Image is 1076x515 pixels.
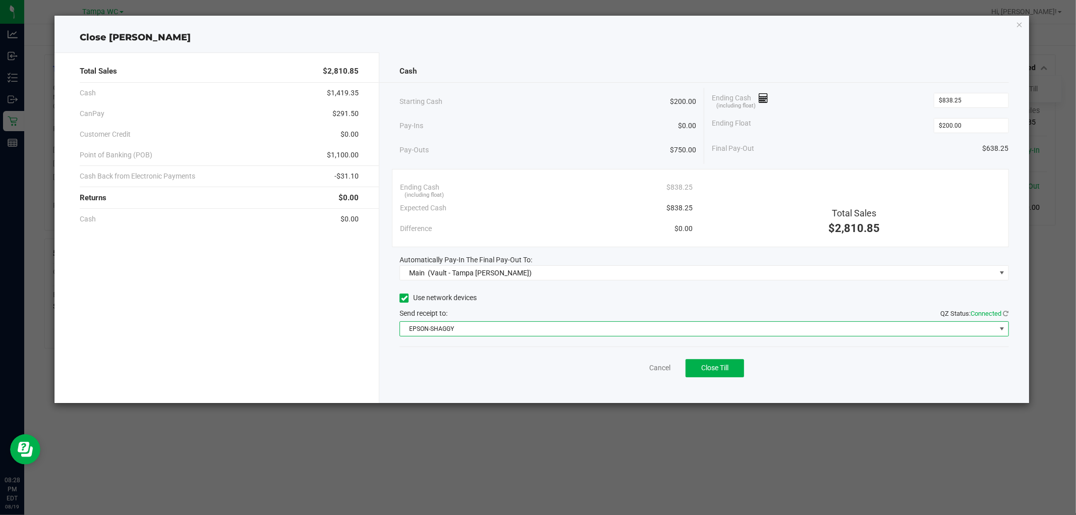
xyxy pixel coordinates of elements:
span: $0.00 [678,121,696,131]
span: Ending Float [712,118,751,133]
span: $2,810.85 [323,66,359,77]
span: QZ Status: [941,310,1009,317]
span: (including float) [716,102,756,110]
span: Customer Credit [80,129,131,140]
span: $0.00 [338,192,359,204]
div: Returns [80,187,359,209]
span: Cash Back from Electronic Payments [80,171,195,182]
span: Point of Banking (POB) [80,150,152,160]
span: Send receipt to: [400,309,447,317]
span: -$31.10 [334,171,359,182]
span: Ending Cash [712,93,768,108]
span: (including float) [405,191,444,200]
span: Difference [400,223,432,234]
span: Pay-Outs [400,145,429,155]
span: $200.00 [670,96,696,107]
span: Ending Cash [400,182,439,193]
span: $838.25 [666,203,693,213]
span: Cash [400,66,417,77]
span: Pay-Ins [400,121,423,131]
span: $750.00 [670,145,696,155]
a: Cancel [649,363,670,373]
iframe: Resource center [10,434,40,465]
span: $838.25 [666,182,693,193]
span: Automatically Pay-In The Final Pay-Out To: [400,256,532,264]
span: Close Till [701,364,728,372]
span: $0.00 [341,129,359,140]
span: $2,810.85 [828,222,880,235]
span: EPSON-SHAGGY [400,322,995,336]
span: $1,100.00 [327,150,359,160]
div: Close [PERSON_NAME] [54,31,1029,44]
span: Starting Cash [400,96,442,107]
span: Connected [971,310,1002,317]
span: Cash [80,214,96,224]
span: Total Sales [80,66,117,77]
span: $1,419.35 [327,88,359,98]
span: (Vault - Tampa [PERSON_NAME]) [428,269,532,277]
span: Expected Cash [400,203,446,213]
label: Use network devices [400,293,477,303]
button: Close Till [686,359,744,377]
span: CanPay [80,108,104,119]
span: $0.00 [341,214,359,224]
span: Final Pay-Out [712,143,754,154]
span: Total Sales [832,208,876,218]
span: $0.00 [674,223,693,234]
span: $638.25 [983,143,1009,154]
span: Cash [80,88,96,98]
span: $291.50 [332,108,359,119]
span: Main [409,269,425,277]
